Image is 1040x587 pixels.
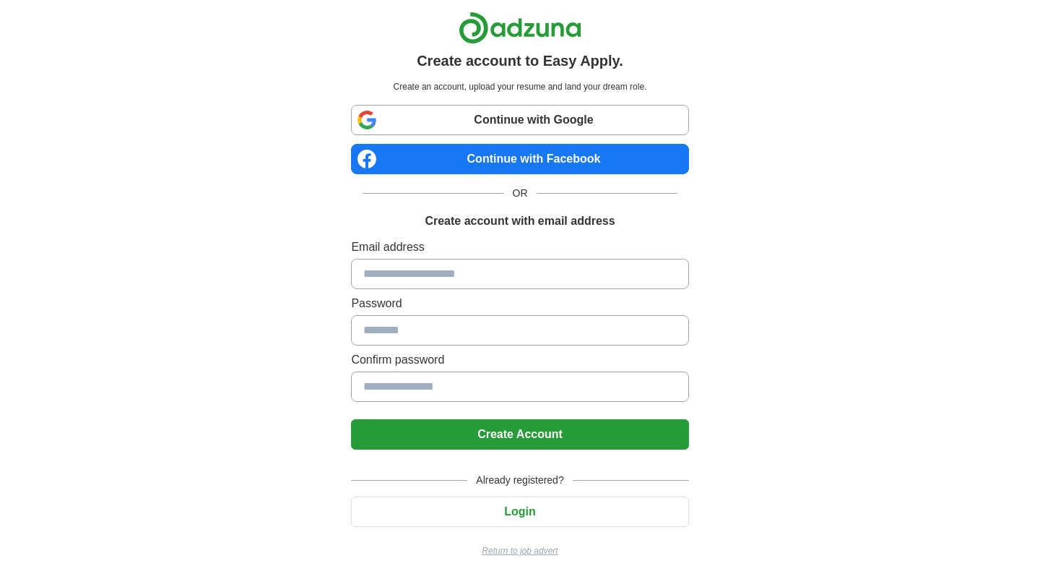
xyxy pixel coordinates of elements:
span: OR [504,186,537,201]
a: Continue with Google [351,105,688,135]
a: Return to job advert [351,544,688,557]
button: Login [351,497,688,527]
h1: Create account to Easy Apply. [417,50,623,72]
span: Already registered? [467,473,572,488]
h1: Create account with email address [425,213,615,230]
a: Login [351,505,688,518]
a: Continue with Facebook [351,144,688,174]
p: Create an account, upload your resume and land your dream role. [354,80,685,93]
img: Adzuna logo [459,12,581,44]
button: Create Account [351,419,688,450]
label: Email address [351,239,688,256]
label: Password [351,295,688,312]
label: Confirm password [351,351,688,369]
